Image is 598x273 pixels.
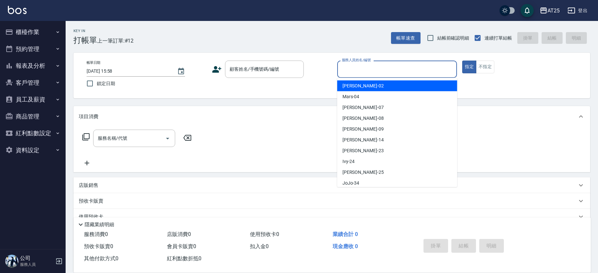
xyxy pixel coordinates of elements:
[547,7,560,15] div: AT25
[342,93,360,100] span: Mars -04
[73,29,97,33] h2: Key In
[342,104,384,111] span: [PERSON_NAME] -07
[73,193,590,209] div: 預收卡販賣
[462,61,476,73] button: 指定
[87,66,171,77] input: YYYY/MM/DD hh:mm
[537,4,562,17] button: AT25
[97,37,134,45] span: 上一筆訂單:#12
[85,221,114,228] p: 隱藏業績明細
[342,169,384,176] span: [PERSON_NAME] -25
[87,60,100,65] label: 帳單日期
[3,91,63,108] button: 員工及薪資
[342,115,384,122] span: [PERSON_NAME] -08
[79,113,98,120] p: 項目消費
[20,262,53,267] p: 服務人員
[5,255,18,268] img: Person
[333,231,358,237] span: 業績合計 0
[73,106,590,127] div: 項目消費
[3,41,63,58] button: 預約管理
[79,213,103,220] p: 使用預收卡
[173,64,189,79] button: Choose date, selected date is 2025-10-10
[3,57,63,74] button: 報表及分析
[3,125,63,142] button: 紅利點數設定
[485,35,512,42] span: 連續打單結帳
[521,4,534,17] button: save
[8,6,27,14] img: Logo
[84,231,108,237] span: 服務消費 0
[3,74,63,91] button: 客戶管理
[167,231,191,237] span: 店販消費 0
[162,133,173,144] button: Open
[3,24,63,41] button: 櫃檯作業
[391,32,421,44] button: 帳單速查
[79,182,98,189] p: 店販銷售
[20,255,53,262] h5: 公司
[342,136,384,143] span: [PERSON_NAME] -14
[476,61,494,73] button: 不指定
[73,209,590,225] div: 使用預收卡
[333,243,358,249] span: 現金應收 0
[167,243,196,249] span: 會員卡販賣 0
[250,231,279,237] span: 使用預收卡 0
[342,147,384,154] span: [PERSON_NAME] -23
[342,58,371,63] label: 服務人員姓名/編號
[342,82,384,89] span: [PERSON_NAME] -02
[3,108,63,125] button: 商品管理
[565,5,590,17] button: 登出
[167,255,201,262] span: 紅利點數折抵 0
[342,126,384,133] span: [PERSON_NAME] -09
[3,142,63,159] button: 資料設定
[97,80,115,87] span: 鎖定日期
[342,158,355,165] span: Ivy -24
[342,180,360,187] span: JoJo -34
[79,198,103,205] p: 預收卡販賣
[73,177,590,193] div: 店販銷售
[250,243,269,249] span: 扣入金 0
[84,243,113,249] span: 預收卡販賣 0
[73,36,97,45] h3: 打帳單
[84,255,118,262] span: 其他付款方式 0
[437,35,469,42] span: 結帳前確認明細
